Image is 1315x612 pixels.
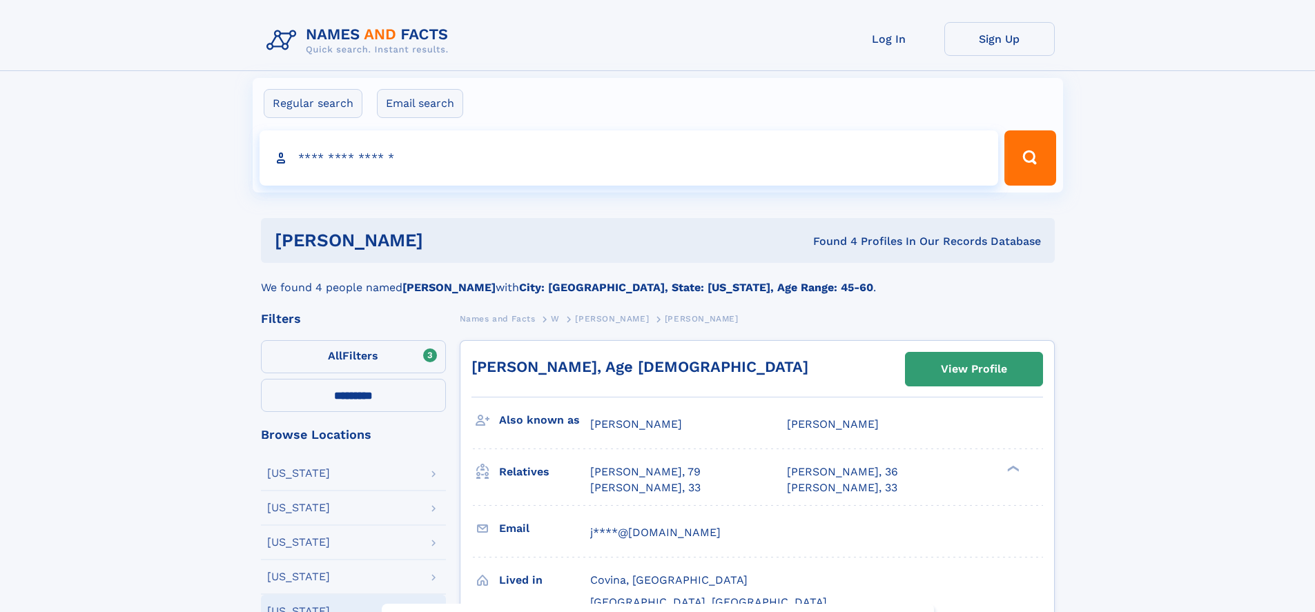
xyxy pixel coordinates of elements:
span: [GEOGRAPHIC_DATA], [GEOGRAPHIC_DATA] [590,595,827,609]
span: Covina, [GEOGRAPHIC_DATA] [590,573,748,586]
div: ❯ [1004,464,1020,473]
a: View Profile [906,353,1042,386]
div: Found 4 Profiles In Our Records Database [618,234,1041,249]
img: Logo Names and Facts [261,22,460,59]
label: Email search [377,89,463,118]
a: Log In [834,22,944,56]
a: [PERSON_NAME], 33 [787,480,897,495]
label: Filters [261,340,446,373]
span: [PERSON_NAME] [787,417,879,431]
b: City: [GEOGRAPHIC_DATA], State: [US_STATE], Age Range: 45-60 [519,281,873,294]
div: [US_STATE] [267,571,330,582]
span: W [551,314,560,324]
span: [PERSON_NAME] [575,314,649,324]
h3: Lived in [499,569,590,592]
label: Regular search [264,89,362,118]
div: Browse Locations [261,428,446,441]
h3: Email [499,517,590,540]
span: All [328,349,342,362]
div: View Profile [941,353,1007,385]
a: Names and Facts [460,310,536,327]
button: Search Button [1004,130,1055,186]
div: [US_STATE] [267,502,330,513]
h3: Also known as [499,408,590,432]
h3: Relatives [499,460,590,484]
a: [PERSON_NAME], 36 [787,464,898,480]
a: W [551,310,560,327]
div: [US_STATE] [267,537,330,548]
a: [PERSON_NAME], 79 [590,464,701,480]
a: Sign Up [944,22,1055,56]
div: We found 4 people named with . [261,263,1055,296]
a: [PERSON_NAME] [575,310,649,327]
input: search input [260,130,999,186]
a: [PERSON_NAME], 33 [590,480,701,495]
div: Filters [261,313,446,325]
a: [PERSON_NAME], Age [DEMOGRAPHIC_DATA] [471,358,808,375]
span: [PERSON_NAME] [590,417,682,431]
div: [US_STATE] [267,468,330,479]
span: [PERSON_NAME] [665,314,739,324]
h1: [PERSON_NAME] [275,232,618,249]
b: [PERSON_NAME] [402,281,496,294]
